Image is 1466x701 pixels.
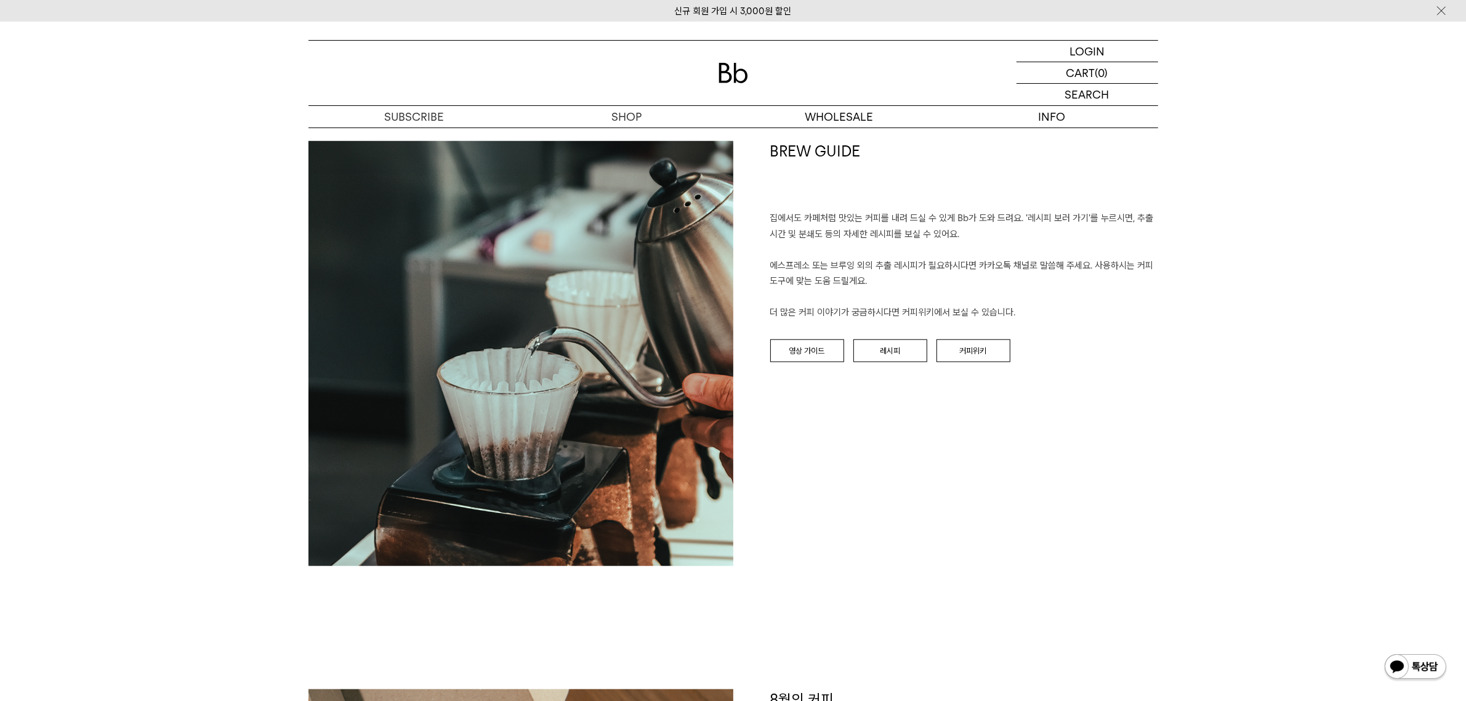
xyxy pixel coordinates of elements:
[1017,41,1158,62] a: LOGIN
[719,63,748,83] img: 로고
[946,106,1158,128] p: INFO
[1383,653,1448,683] img: 카카오톡 채널 1:1 채팅 버튼
[733,106,946,128] p: WHOLESALE
[1095,62,1108,83] p: (0)
[770,141,1158,211] h1: BREW GUIDE
[308,106,521,128] a: SUBSCRIBE
[1069,41,1105,62] p: LOGIN
[770,339,844,363] a: 영상 가이드
[853,339,927,363] a: 레시피
[1065,84,1110,105] p: SEARCH
[770,211,1158,321] p: 집에서도 카페처럼 맛있는 커피를 내려 드실 ﻿수 있게 Bb가 도와 드려요. '레시피 보러 가기'를 누르시면, 추출 시간 및 분쇄도 등의 자세한 레시피를 보실 수 있어요. 에스...
[521,106,733,128] a: SHOP
[308,141,733,566] img: a9080350f8f7d047e248a4ae6390d20f_152254.jpg
[1017,62,1158,84] a: CART (0)
[936,339,1010,363] a: 커피위키
[675,6,792,17] a: 신규 회원 가입 시 3,000원 할인
[1066,62,1095,83] p: CART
